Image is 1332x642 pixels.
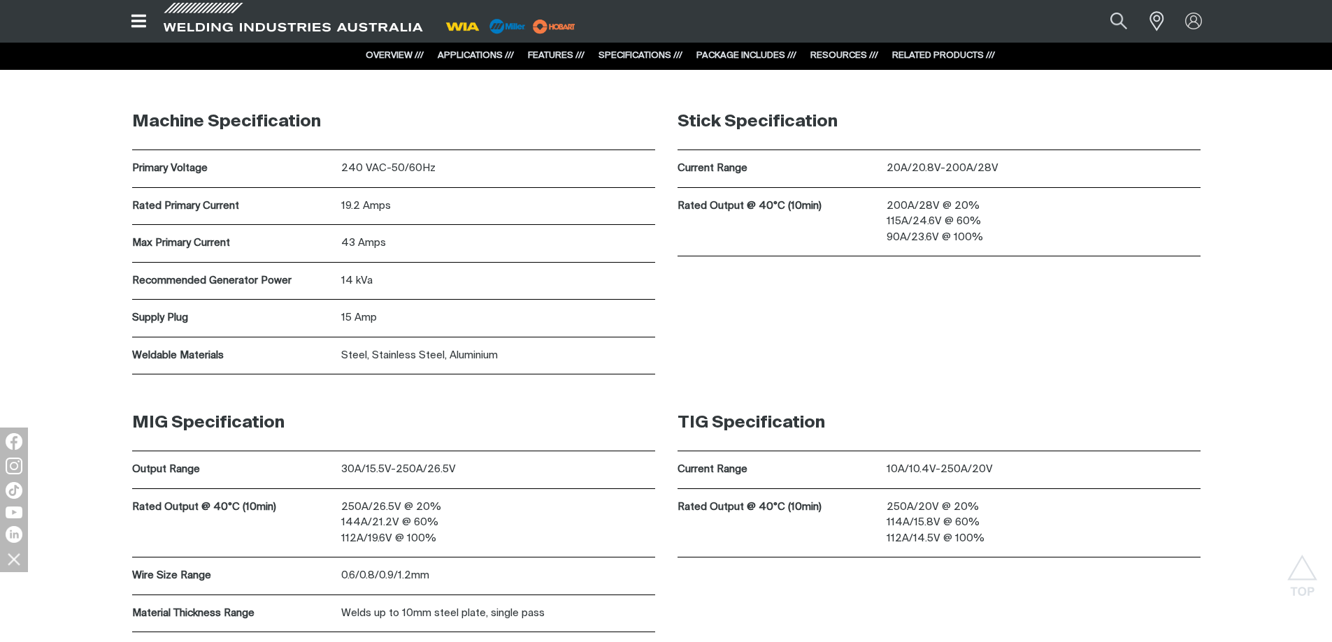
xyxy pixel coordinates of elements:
[1095,6,1143,37] button: Search products
[341,606,655,622] p: Welds up to 10mm steel plate, single pass
[529,21,580,31] a: miller
[132,348,334,364] p: Weldable Materials
[341,348,655,364] p: Steel, Stainless Steel, Aluminium
[678,462,880,478] p: Current Range
[1077,6,1142,37] input: Product name or item number...
[6,458,22,474] img: Instagram
[132,606,334,622] p: Material Thickness Range
[529,16,580,37] img: miller
[6,506,22,518] img: YouTube
[678,499,880,516] p: Rated Output @ 40°C (10min)
[678,161,880,177] p: Current Range
[132,111,655,133] h3: Machine Specification
[892,51,995,60] a: RELATED PRODUCTS ///
[341,499,655,547] p: 250A/26.5V @ 20% 144A/21.2V @ 60% 112A/19.6V @ 100%
[887,161,1201,177] p: 20A/20.8V-200A/28V
[132,568,334,584] p: Wire Size Range
[341,198,655,214] p: 19.2 Amps
[678,412,1201,434] h3: TIG Specification
[132,161,334,177] p: Primary Voltage
[341,568,655,584] p: 0.6/0.8/0.9/1.2mm
[810,51,878,60] a: RESOURCES ///
[341,161,655,177] p: 240 VAC-50/60Hz
[528,51,585,60] a: FEATURES ///
[696,51,796,60] a: PACKAGE INCLUDES ///
[132,273,334,289] p: Recommended Generator Power
[132,499,334,516] p: Rated Output @ 40°C (10min)
[366,51,424,60] a: OVERVIEW ///
[341,310,655,326] p: 15 Amp
[678,111,1201,133] h3: Stick Specification
[438,51,514,60] a: APPLICATIONS ///
[887,198,1201,246] p: 200A/28V @ 20% 115A/24.6V @ 60% 90A/23.6V @ 100%
[887,462,1201,478] p: 10A/10.4V-250A/20V
[599,51,682,60] a: SPECIFICATIONS ///
[678,198,880,214] p: Rated Output @ 40°C (10min)
[341,273,655,289] p: 14 kVa
[132,412,655,434] h3: MIG Specification
[341,462,655,478] p: 30A/15.5V-250A/26.5V
[341,235,655,251] p: 43 Amps
[6,526,22,543] img: LinkedIn
[2,547,26,571] img: hide socials
[132,462,334,478] p: Output Range
[887,499,1201,547] p: 250A/20V @ 20% 114A/15.8V @ 60% 112A/14.5V @ 100%
[132,310,334,326] p: Supply Plug
[6,433,22,450] img: Facebook
[1287,555,1318,586] button: Scroll to top
[132,198,334,214] p: Rated Primary Current
[132,235,334,251] p: Max Primary Current
[6,482,22,499] img: TikTok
